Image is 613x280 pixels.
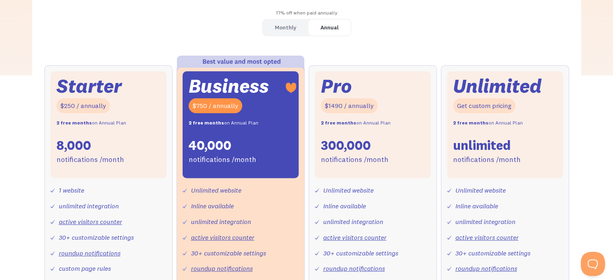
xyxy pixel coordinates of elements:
[455,247,530,259] div: 30+ customizable settings
[323,264,385,272] a: roundup notifications
[323,200,366,212] div: Inline available
[320,22,339,33] div: Annual
[56,137,91,154] div: 8,000
[189,77,269,95] div: Business
[59,232,134,243] div: 30+ customizable settings
[59,249,121,257] a: roundup notifications
[56,120,92,126] strong: 2 free months
[455,185,506,196] div: Unlimited website
[275,22,296,33] div: Monthly
[453,120,488,126] strong: 2 free months
[323,216,383,228] div: unlimited integration
[321,98,378,113] div: $1490 / annually
[59,263,111,274] div: custom page rules
[191,233,254,241] a: active visitors counter
[321,154,389,166] div: notifications /month
[321,117,391,129] div: on Annual Plan
[323,233,387,241] a: active visitors counter
[59,185,84,196] div: 1 website
[453,117,523,129] div: on Annual Plan
[453,154,521,166] div: notifications /month
[189,137,231,154] div: 40,000
[453,77,542,95] div: Unlimited
[323,247,398,259] div: 30+ customizable settings
[455,216,515,228] div: unlimited integration
[59,218,122,226] a: active visitors counter
[189,98,242,113] div: $750 / annually
[189,120,224,126] strong: 2 free months
[56,117,126,129] div: on Annual Plan
[321,77,352,95] div: Pro
[32,7,581,19] div: 17% off when paid annually
[455,264,517,272] a: roundup notifications
[323,185,374,196] div: Unlimited website
[321,120,356,126] strong: 2 free months
[581,252,605,276] iframe: Toggle Customer Support
[189,117,258,129] div: on Annual Plan
[453,137,511,154] div: unlimited
[56,77,122,95] div: Starter
[189,154,256,166] div: notifications /month
[321,137,371,154] div: 300,000
[455,200,498,212] div: Inline available
[56,154,124,166] div: notifications /month
[453,98,515,113] div: Get custom pricing
[191,185,241,196] div: Unlimited website
[56,98,110,113] div: $250 / annually
[191,216,251,228] div: unlimited integration
[191,264,253,272] a: roundup notifications
[455,233,519,241] a: active visitors counter
[191,200,234,212] div: Inline available
[191,247,266,259] div: 30+ customizable settings
[59,200,119,212] div: unlimited integration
